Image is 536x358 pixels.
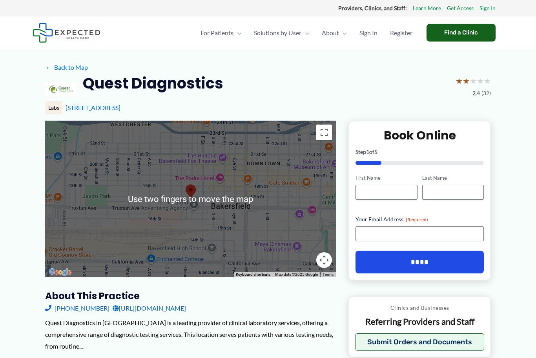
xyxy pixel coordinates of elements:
span: Register [390,19,412,47]
span: ★ [463,74,470,88]
strong: Providers, Clinics, and Staff: [338,5,407,11]
span: For Patients [201,19,233,47]
label: Last Name [422,174,484,182]
span: About [322,19,339,47]
a: Sign In [353,19,384,47]
span: ← [45,63,53,71]
label: Your Email Address [356,215,484,223]
h2: Book Online [356,128,484,143]
button: Keyboard shortcuts [236,272,270,277]
button: Submit Orders and Documents [355,333,484,351]
a: AboutMenu Toggle [315,19,353,47]
a: Get Access [447,3,474,13]
img: Expected Healthcare Logo - side, dark font, small [33,23,100,43]
a: Solutions by UserMenu Toggle [248,19,315,47]
span: (Required) [406,217,428,222]
span: Menu Toggle [233,19,241,47]
a: [URL][DOMAIN_NAME] [113,302,186,314]
div: Labs [45,101,62,114]
a: For PatientsMenu Toggle [194,19,248,47]
a: Learn More [413,3,441,13]
a: Register [384,19,419,47]
span: 1 [366,148,369,155]
a: Find a Clinic [427,24,496,42]
p: Referring Providers and Staff [355,316,484,327]
h2: Quest Diagnostics [83,74,223,93]
span: ★ [470,74,477,88]
span: 5 [374,148,377,155]
a: Open this area in Google Maps (opens a new window) [47,267,73,277]
a: [STREET_ADDRESS] [66,104,120,111]
button: Toggle fullscreen view [316,125,332,140]
span: ★ [456,74,463,88]
a: Terms (opens in new tab) [323,272,334,277]
span: Menu Toggle [301,19,309,47]
span: Menu Toggle [339,19,347,47]
p: Clinics and Businesses [355,303,484,313]
span: ★ [477,74,484,88]
a: [PHONE_NUMBER] [45,302,109,314]
span: ★ [484,74,491,88]
img: Google [47,267,73,277]
a: Sign In [479,3,496,13]
h3: About this practice [45,290,336,302]
a: ←Back to Map [45,61,88,73]
label: First Name [356,174,417,182]
span: 2.4 [472,88,480,98]
span: Sign In [359,19,377,47]
p: Step of [356,149,484,155]
button: Map camera controls [316,252,332,268]
span: (32) [481,88,491,98]
nav: Primary Site Navigation [194,19,419,47]
span: Map data ©2025 Google [275,272,318,277]
span: Solutions by User [254,19,301,47]
div: Quest Diagnostics in [GEOGRAPHIC_DATA] is a leading provider of clinical laboratory services, off... [45,317,336,352]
